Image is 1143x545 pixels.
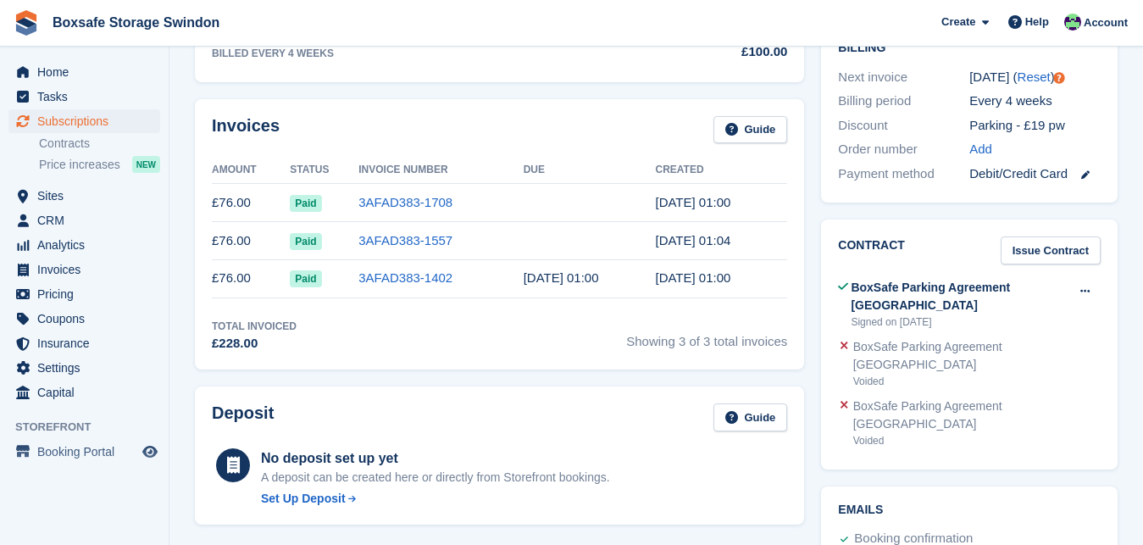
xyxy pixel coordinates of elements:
td: £76.00 [212,259,290,298]
td: £76.00 [212,222,290,260]
h2: Billing [838,38,1101,55]
span: Showing 3 of 3 total invoices [626,319,787,353]
a: menu [8,331,160,355]
span: Insurance [37,331,139,355]
time: 2025-07-21 00:04:14 UTC [655,233,730,247]
a: Reset [1018,70,1051,84]
div: Parking - £19 pw [969,116,1101,136]
div: Billing period [838,92,969,111]
span: Subscriptions [37,109,139,133]
div: Next invoice [838,68,969,87]
time: 2025-08-18 00:00:40 UTC [655,195,730,209]
th: Invoice Number [358,157,523,184]
a: menu [8,307,160,331]
div: No deposit set up yet [261,448,610,469]
h2: Deposit [212,403,274,431]
a: Price increases NEW [39,155,160,174]
a: 3AFAD383-1708 [358,195,452,209]
div: Voided [853,374,1101,389]
div: BoxSafe Parking Agreement [GEOGRAPHIC_DATA] [853,338,1101,374]
img: Kim Virabi [1064,14,1081,31]
img: stora-icon-8386f47178a22dfd0bd8f6a31ec36ba5ce8667c1dd55bd0f319d3a0aa187defe.svg [14,10,39,36]
span: Home [37,60,139,84]
a: menu [8,184,160,208]
a: menu [8,282,160,306]
span: CRM [37,209,139,232]
a: menu [8,381,160,404]
a: Preview store [140,442,160,462]
span: Sites [37,184,139,208]
a: Add [969,140,992,159]
div: Set Up Deposit [261,490,346,508]
th: Status [290,157,358,184]
th: Due [524,157,656,184]
a: Set Up Deposit [261,490,610,508]
span: Paid [290,270,321,287]
span: Price increases [39,157,120,173]
div: £100.00 [683,42,787,62]
span: Coupons [37,307,139,331]
a: Boxsafe Storage Swindon [46,8,226,36]
a: Contracts [39,136,160,152]
span: Account [1084,14,1128,31]
th: Amount [212,157,290,184]
a: 3AFAD383-1557 [358,233,452,247]
span: Analytics [37,233,139,257]
div: BoxSafe Parking Agreement [GEOGRAPHIC_DATA] [853,398,1101,433]
div: Every 4 weeks [969,92,1101,111]
a: Guide [713,116,788,144]
a: menu [8,258,160,281]
div: BILLED EVERY 4 WEEKS [212,46,683,61]
div: Voided [853,433,1101,448]
span: Booking Portal [37,440,139,464]
span: Invoices [37,258,139,281]
span: Pricing [37,282,139,306]
div: Order number [838,140,969,159]
th: Created [655,157,787,184]
div: Total Invoiced [212,319,297,334]
span: Create [941,14,975,31]
a: menu [8,60,160,84]
a: Issue Contract [1001,236,1101,264]
p: A deposit can be created here or directly from Storefront bookings. [261,469,610,487]
div: Debit/Credit Card [969,164,1101,184]
div: NEW [132,156,160,173]
a: menu [8,85,160,108]
h2: Invoices [212,116,280,144]
div: Signed on [DATE] [851,314,1069,330]
span: Capital [37,381,139,404]
a: menu [8,209,160,232]
span: Settings [37,356,139,380]
h2: Contract [838,236,905,264]
div: BoxSafe Parking Agreement [GEOGRAPHIC_DATA] [851,279,1069,314]
span: Storefront [15,419,169,436]
div: Payment method [838,164,969,184]
div: [DATE] ( ) [969,68,1101,87]
div: £228.00 [212,334,297,353]
span: Paid [290,195,321,212]
a: menu [8,109,160,133]
a: 3AFAD383-1402 [358,270,452,285]
a: menu [8,356,160,380]
span: Help [1025,14,1049,31]
div: Discount [838,116,969,136]
div: Tooltip anchor [1051,70,1067,86]
span: Paid [290,233,321,250]
time: 2025-06-24 00:00:00 UTC [524,270,599,285]
a: Guide [713,403,788,431]
a: menu [8,440,160,464]
span: Tasks [37,85,139,108]
time: 2025-06-23 00:00:19 UTC [655,270,730,285]
td: £76.00 [212,184,290,222]
h2: Emails [838,503,1101,517]
a: menu [8,233,160,257]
